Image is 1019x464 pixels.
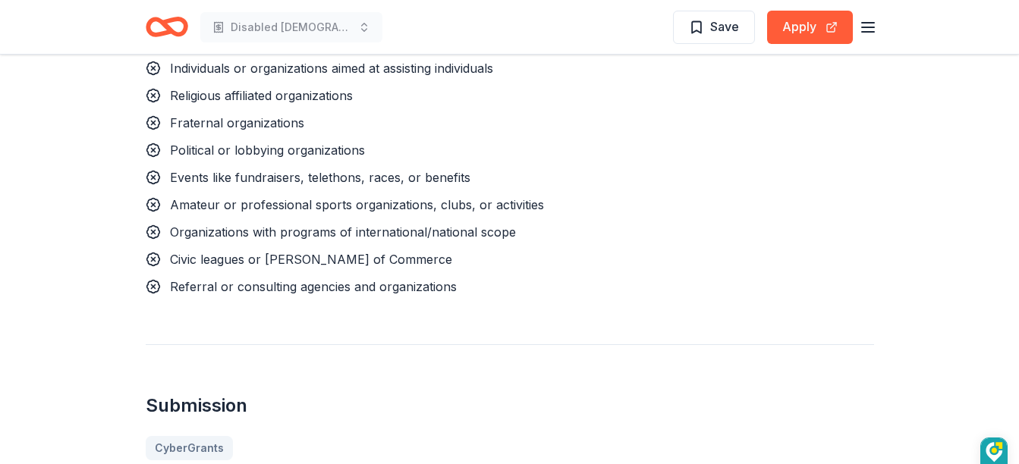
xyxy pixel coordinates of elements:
[170,252,452,267] span: Civic leagues or [PERSON_NAME] of Commerce
[673,11,755,44] button: Save
[170,88,353,103] span: Religious affiliated organizations
[986,442,1003,462] img: DzVsEph+IJtmAAAAAElFTkSuQmCC
[170,115,304,130] span: Fraternal organizations
[767,11,853,44] button: Apply
[170,170,470,185] span: Events like fundraisers, telethons, races, or benefits
[231,18,352,36] span: Disabled [DEMOGRAPHIC_DATA] Veterans Chapter40
[710,17,739,36] span: Save
[170,143,365,158] span: Political or lobbying organizations
[170,61,493,76] span: Individuals or organizations aimed at assisting individuals
[200,12,382,42] button: Disabled [DEMOGRAPHIC_DATA] Veterans Chapter40
[170,279,457,294] span: Referral or consulting agencies and organizations
[170,197,544,212] span: Amateur or professional sports organizations, clubs, or activities
[170,224,516,240] span: Organizations with programs of international/national scope
[146,393,874,418] h2: Submission
[146,9,188,45] a: Home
